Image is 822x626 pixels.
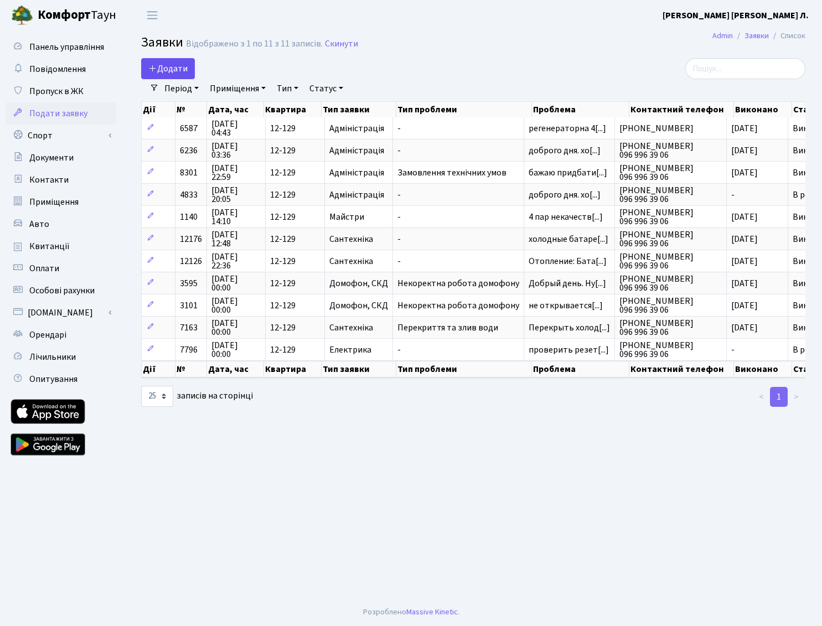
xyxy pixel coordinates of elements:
span: - [397,257,519,266]
th: Контактний телефон [629,361,734,377]
span: [DATE] 00:00 [211,341,261,359]
a: Повідомлення [6,58,116,80]
span: Оплати [29,262,59,275]
a: Панель управління [6,36,116,58]
span: Заявки [141,33,183,52]
span: 7163 [180,322,198,334]
span: [DATE] [731,277,758,289]
span: Таун [38,6,116,25]
span: Приміщення [29,196,79,208]
span: Пропуск в ЖК [29,85,84,97]
span: [DATE] 22:59 [211,164,261,182]
span: Замовлення технічних умов [397,168,519,177]
span: Електрика [329,345,388,354]
th: № [175,361,207,377]
span: 12-129 [270,235,320,244]
span: Адміністрація [329,168,388,177]
span: - [397,190,519,199]
span: [DATE] 22:36 [211,252,261,270]
span: Особові рахунки [29,284,95,297]
span: 12-129 [270,323,320,332]
th: Дата, час [207,102,265,117]
span: Майстри [329,213,388,221]
input: Пошук... [685,58,805,79]
span: Повідомлення [29,63,86,75]
span: 12126 [180,255,202,267]
span: [PHONE_NUMBER] 096 996 39 06 [619,164,722,182]
th: Проблема [532,102,629,117]
span: - [731,344,735,356]
th: Дії [142,361,175,377]
th: Тип проблеми [396,361,532,377]
span: [DATE] 12:48 [211,230,261,248]
span: - [397,345,519,354]
a: Подати заявку [6,102,116,125]
div: Відображено з 1 по 11 з 11 записів. [186,39,323,49]
th: Дії [142,102,175,117]
a: Заявки [745,30,769,42]
a: Спорт [6,125,116,147]
th: Тип проблеми [396,102,532,117]
th: Тип заявки [322,361,396,377]
span: [DATE] [731,322,758,334]
a: Додати [141,58,195,79]
a: Приміщення [6,191,116,213]
span: - [397,213,519,221]
span: 12-129 [270,124,320,133]
span: - [397,124,519,133]
span: Перекрыть холод[...] [529,322,610,334]
span: Отопление: Бата[...] [529,255,607,267]
span: 3595 [180,277,198,289]
span: Сантехніка [329,257,388,266]
a: Приміщення [205,79,270,98]
span: Документи [29,152,74,164]
span: Сантехніка [329,323,388,332]
span: [PHONE_NUMBER] 096 996 39 06 [619,252,722,270]
div: Розроблено . [363,606,459,618]
li: Список [769,30,805,42]
span: [DATE] [731,255,758,267]
span: 6587 [180,122,198,134]
span: [DATE] [731,211,758,223]
span: Домофон, СКД [329,279,388,288]
a: [DOMAIN_NAME] [6,302,116,324]
a: Контакти [6,169,116,191]
span: [DATE] 04:43 [211,120,261,137]
span: 12-129 [270,213,320,221]
a: Massive Kinetic [406,606,458,618]
span: [DATE] [731,299,758,312]
span: доброго дня. хо[...] [529,189,601,201]
th: Проблема [532,361,629,377]
span: [PHONE_NUMBER] 096 996 39 06 [619,186,722,204]
img: logo.png [11,4,33,27]
span: Адміністрація [329,146,388,155]
span: Додати [148,63,188,75]
span: [PHONE_NUMBER] [619,124,722,133]
select: записів на сторінці [141,386,173,407]
span: - [731,189,735,201]
span: Опитування [29,373,77,385]
a: 1 [770,387,788,407]
a: Статус [305,79,348,98]
a: [PERSON_NAME] [PERSON_NAME] Л. [663,9,809,22]
span: бажаю придбати[...] [529,167,607,179]
span: регенераторна 4[...] [529,122,606,134]
span: Добрый день. Ну[...] [529,277,606,289]
span: [PHONE_NUMBER] 096 996 39 06 [619,319,722,337]
span: [PHONE_NUMBER] 096 996 39 06 [619,230,722,248]
span: 8301 [180,167,198,179]
span: Адміністрація [329,124,388,133]
span: Панель управління [29,41,104,53]
span: не открывается[...] [529,299,603,312]
span: 12-129 [270,146,320,155]
span: Сантехніка [329,235,388,244]
span: Перекриття та злив води [397,323,519,332]
span: Некоректна робота домофону [397,279,519,288]
span: 12-129 [270,257,320,266]
label: записів на сторінці [141,386,253,407]
th: Контактний телефон [629,102,734,117]
span: [DATE] [731,122,758,134]
span: [DATE] 00:00 [211,297,261,314]
span: 4833 [180,189,198,201]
